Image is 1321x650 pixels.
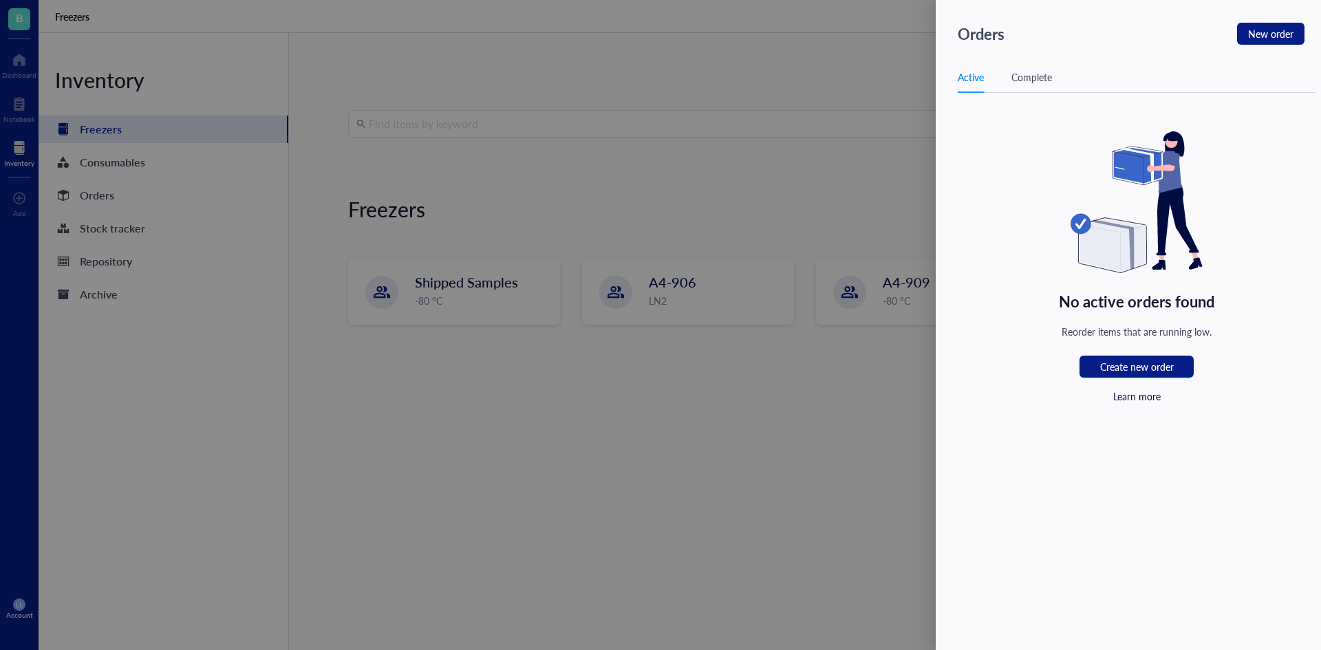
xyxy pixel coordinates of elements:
[1011,69,1052,85] div: Complete
[1237,23,1304,45] button: New order
[958,69,984,85] div: Active
[1248,24,1293,43] span: New order
[1113,389,1161,403] a: Learn more
[1080,356,1194,378] button: Create new order
[958,22,1005,45] div: Orders
[1100,359,1174,374] span: Create new order
[1071,131,1203,273] img: Empty state
[1062,324,1212,339] div: Reorder items that are running low.
[1059,290,1214,313] div: No active orders found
